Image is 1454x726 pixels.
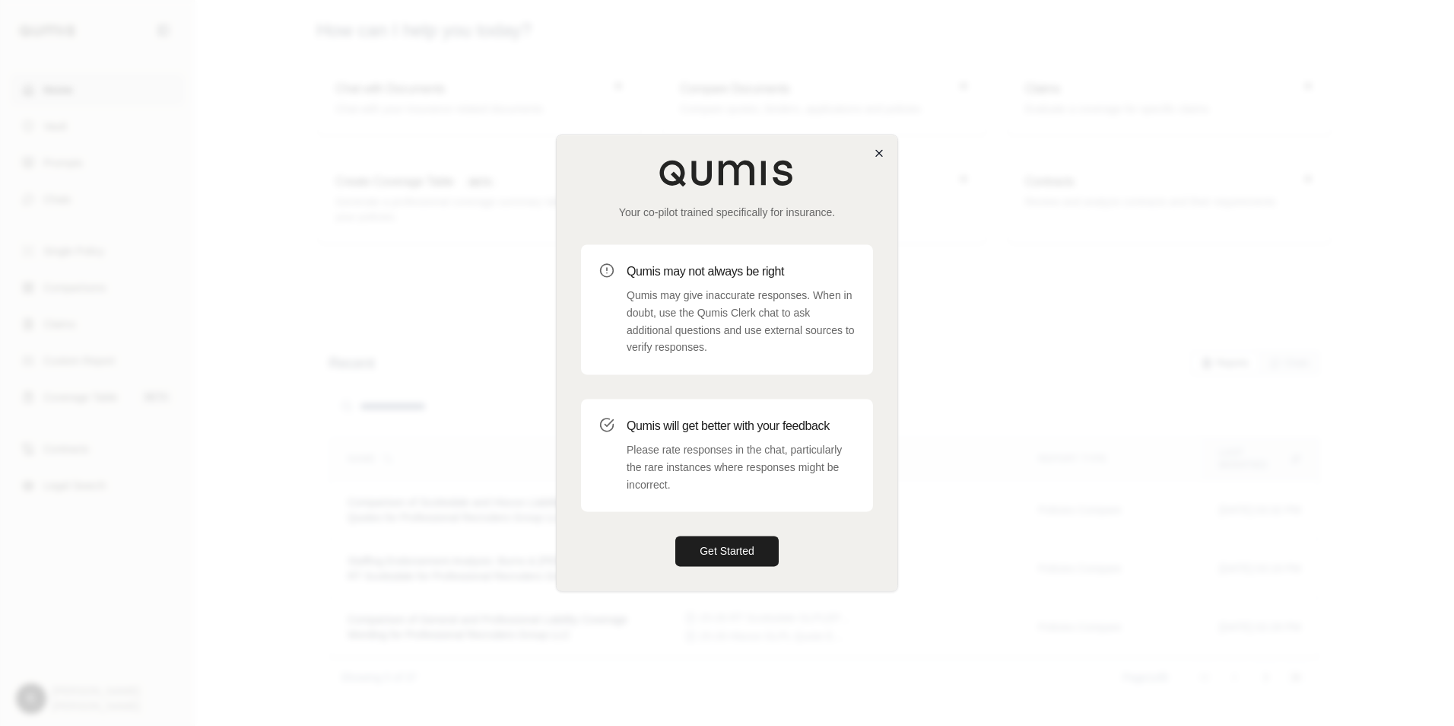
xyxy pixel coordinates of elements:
[627,441,855,493] p: Please rate responses in the chat, particularly the rare instances where responses might be incor...
[675,537,779,567] button: Get Started
[659,159,795,186] img: Qumis Logo
[627,263,855,281] h3: Qumis may not always be right
[627,417,855,435] h3: Qumis will get better with your feedback
[627,287,855,356] p: Qumis may give inaccurate responses. When in doubt, use the Qumis Clerk chat to ask additional qu...
[581,205,873,220] p: Your co-pilot trained specifically for insurance.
